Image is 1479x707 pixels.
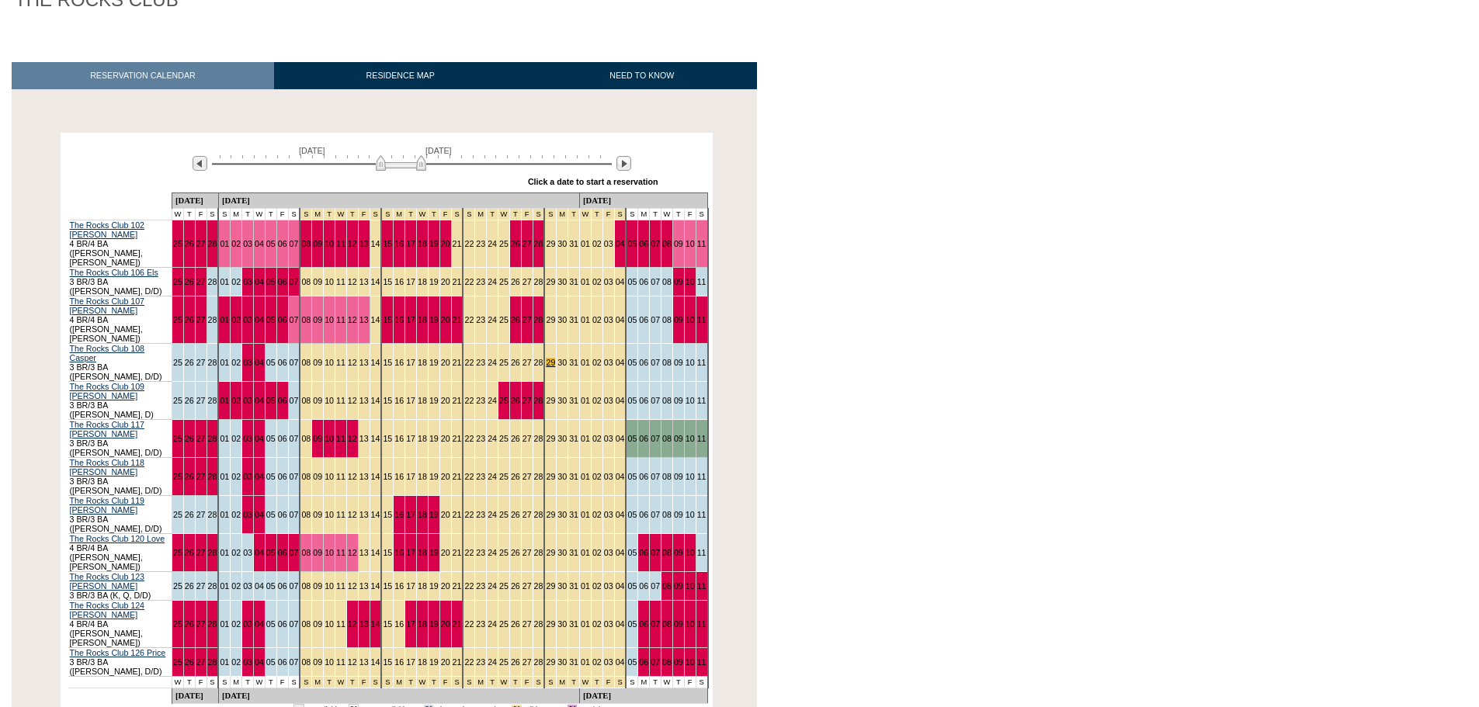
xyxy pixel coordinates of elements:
a: 24 [488,358,497,367]
a: 06 [278,358,287,367]
a: RESIDENCE MAP [274,62,527,89]
a: 04 [255,315,264,324]
a: 09 [313,358,322,367]
a: 11 [697,277,707,286]
img: Next [616,156,631,171]
a: 28 [208,277,217,286]
a: 08 [662,239,672,248]
a: 08 [662,358,672,367]
a: 07 [290,358,299,367]
a: 31 [569,315,578,324]
a: 15 [383,396,392,405]
a: 05 [627,434,637,443]
a: 10 [686,396,695,405]
a: 01 [220,434,229,443]
a: 01 [581,277,590,286]
a: 20 [441,239,450,248]
a: 06 [278,472,287,481]
a: 03 [604,315,613,324]
a: 11 [697,396,707,405]
a: 03 [604,434,613,443]
a: 27 [196,277,206,286]
a: 18 [418,358,427,367]
a: 02 [592,239,602,248]
a: 02 [592,396,602,405]
a: 08 [662,434,672,443]
a: 30 [557,315,567,324]
a: 28 [534,277,543,286]
a: 28 [534,315,543,324]
a: 04 [255,472,264,481]
a: 17 [406,358,415,367]
a: 30 [557,277,567,286]
a: 18 [418,277,427,286]
a: 24 [488,277,497,286]
a: 11 [336,396,345,405]
a: 26 [185,315,194,324]
a: 19 [429,239,439,248]
a: 22 [464,396,474,405]
a: 22 [464,358,474,367]
a: The Rocks Club 106 Els [70,268,158,277]
a: 27 [196,472,206,481]
a: 07 [290,434,299,443]
a: 19 [429,277,439,286]
a: 25 [499,239,509,248]
a: 07 [651,358,660,367]
a: 05 [627,396,637,405]
a: 26 [511,277,520,286]
a: 26 [185,396,194,405]
a: 20 [441,434,450,443]
a: 05 [266,239,276,248]
a: 12 [348,358,357,367]
a: 08 [301,396,311,405]
a: 07 [290,396,299,405]
a: 09 [674,239,683,248]
a: 21 [453,315,462,324]
a: 19 [429,358,439,367]
a: 03 [604,396,613,405]
a: The Rocks Club 109 [PERSON_NAME] [70,382,145,400]
a: 10 [325,315,334,324]
a: 04 [616,277,625,286]
a: 26 [185,472,194,481]
a: 06 [278,396,287,405]
a: 29 [546,358,555,367]
a: 22 [464,315,474,324]
a: 07 [290,239,299,248]
a: 08 [301,315,311,324]
a: 11 [336,315,345,324]
a: 28 [534,358,543,367]
a: 26 [185,358,194,367]
a: 08 [301,434,311,443]
a: 21 [453,277,462,286]
a: 15 [383,239,392,248]
a: 07 [651,396,660,405]
a: 09 [674,358,683,367]
a: 02 [231,239,241,248]
a: 21 [453,434,462,443]
a: 30 [557,396,567,405]
a: 09 [674,315,683,324]
a: 01 [581,315,590,324]
a: 07 [651,277,660,286]
a: 25 [499,358,509,367]
a: 28 [534,434,543,443]
a: 08 [662,277,672,286]
a: 14 [371,239,380,248]
a: 28 [208,239,217,248]
a: 02 [231,277,241,286]
a: 27 [523,434,532,443]
a: 24 [488,315,497,324]
a: 04 [616,239,625,248]
a: 26 [511,239,520,248]
a: 07 [290,315,299,324]
a: 28 [208,315,217,324]
a: The Rocks Club 108 Casper [70,344,145,362]
a: 11 [697,434,707,443]
a: 01 [220,239,229,248]
a: 14 [371,396,380,405]
a: 24 [488,239,497,248]
a: 09 [313,277,322,286]
a: 16 [394,358,404,367]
